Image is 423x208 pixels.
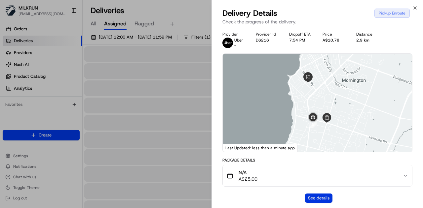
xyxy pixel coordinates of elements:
button: N/AA$25.00 [223,165,412,186]
span: A$25.00 [239,176,257,182]
div: Package Details [222,158,412,163]
div: 1 [309,121,317,128]
span: N/A [239,169,257,176]
div: Dropoff ETA [289,32,312,37]
img: uber-new-logo.jpeg [222,38,233,48]
span: - [234,43,236,48]
div: 7:54 PM [289,38,312,43]
p: Check the progress of the delivery. [222,18,412,25]
span: Delivery Details [222,8,277,18]
button: D6216 [256,38,269,43]
button: See details [305,193,332,203]
span: Uber [234,38,243,43]
div: Provider Id [256,32,279,37]
div: Last Updated: less than a minute ago [223,144,298,152]
div: 2.9 km [356,38,379,43]
div: Provider [222,32,245,37]
div: Distance [356,32,379,37]
div: Price [323,32,345,37]
div: A$10.78 [323,38,345,43]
